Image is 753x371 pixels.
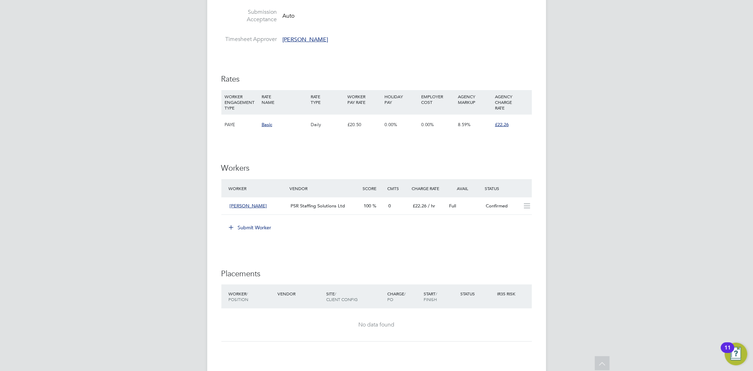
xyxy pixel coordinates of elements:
div: RATE NAME [260,90,309,108]
div: WORKER ENGAGEMENT TYPE [223,90,260,114]
div: £20.50 [346,114,382,135]
div: Avail [447,182,483,195]
label: Submission Acceptance [221,8,277,23]
span: / Position [229,291,249,302]
div: WORKER PAY RATE [346,90,382,108]
span: £22.26 [413,203,426,209]
label: Timesheet Approver [221,36,277,43]
span: [PERSON_NAME] [230,203,267,209]
div: Vendor [276,287,324,300]
span: Auto [283,13,295,20]
span: 0 [388,203,391,209]
div: Charge Rate [410,182,447,195]
div: Score [361,182,386,195]
span: 0.00% [421,122,434,128]
span: 0.00% [384,122,397,128]
div: 11 [724,348,731,357]
div: Vendor [288,182,361,195]
span: [PERSON_NAME] [283,36,328,43]
div: RATE TYPE [309,90,346,108]
button: Submit Worker [224,222,277,233]
div: AGENCY MARKUP [456,90,493,108]
span: 100 [364,203,371,209]
span: / Client Config [326,291,358,302]
h3: Workers [221,163,532,173]
span: PSR Staffing Solutions Ltd [291,203,345,209]
div: EMPLOYER COST [419,90,456,108]
span: £22.26 [495,122,509,128]
h3: Rates [221,74,532,84]
span: / hr [428,203,435,209]
h3: Placements [221,269,532,279]
span: / Finish [424,291,437,302]
div: PAYE [223,114,260,135]
div: Daily [309,114,346,135]
div: Status [459,287,495,300]
div: IR35 Risk [495,287,520,300]
div: Charge [386,287,422,306]
span: 8.59% [458,122,471,128]
span: Full [449,203,456,209]
span: Basic [262,122,272,128]
div: HOLIDAY PAY [383,90,419,108]
div: Worker [227,182,288,195]
div: Status [483,182,532,195]
div: AGENCY CHARGE RATE [493,90,530,114]
span: / PO [387,291,406,302]
div: Worker [227,287,276,306]
div: No data found [228,321,525,329]
div: Site [324,287,386,306]
button: Open Resource Center, 11 new notifications [725,343,747,365]
div: Start [422,287,459,306]
div: Cmts [386,182,410,195]
div: Confirmed [483,200,520,212]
